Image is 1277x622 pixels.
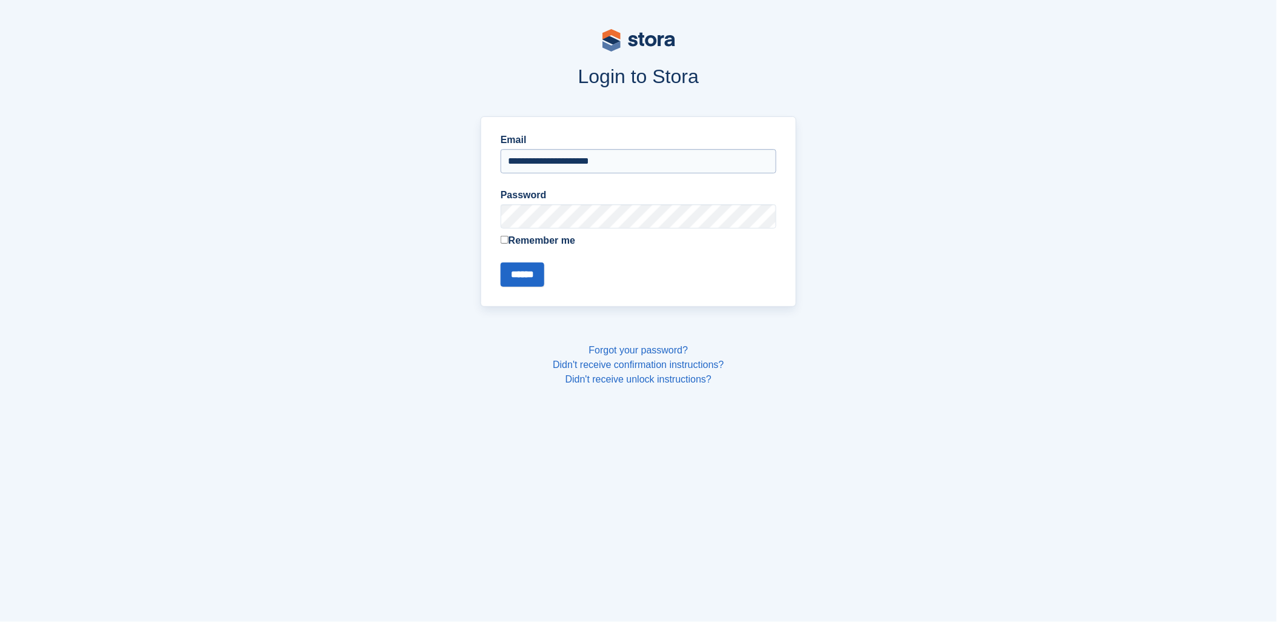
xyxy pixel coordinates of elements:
img: stora-logo-53a41332b3708ae10de48c4981b4e9114cc0af31d8433b30ea865607fb682f29.svg [602,29,675,52]
label: Email [501,133,776,147]
a: Didn't receive unlock instructions? [565,374,712,384]
label: Remember me [501,233,776,248]
label: Password [501,188,776,202]
input: Remember me [501,236,508,244]
a: Didn't receive confirmation instructions? [553,359,724,370]
a: Forgot your password? [589,345,689,355]
h1: Login to Stora [250,65,1028,87]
